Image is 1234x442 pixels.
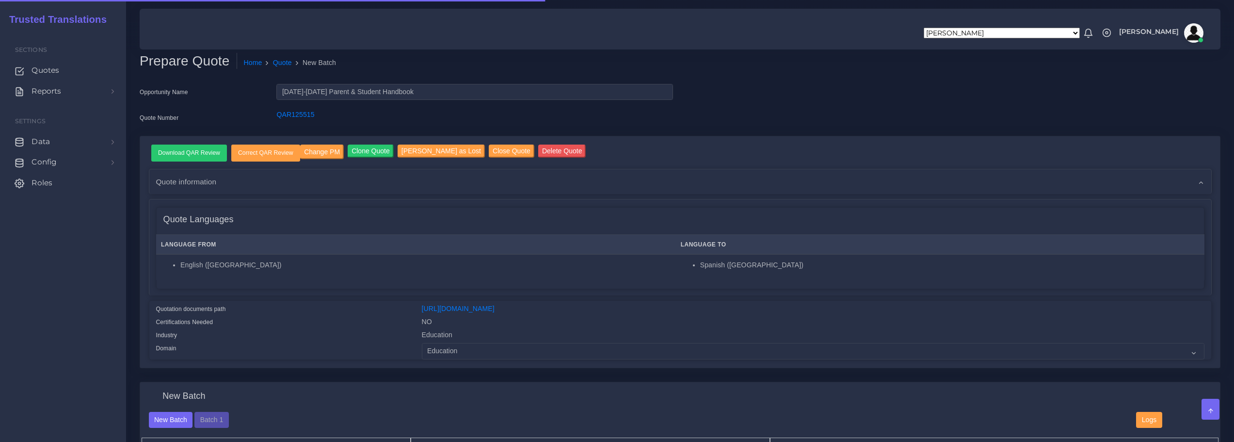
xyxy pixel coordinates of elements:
span: Logs [1142,416,1156,424]
a: Quotes [7,60,119,81]
div: NO [415,317,1212,330]
div: Quote information [149,169,1211,194]
h2: Trusted Translations [2,14,107,25]
label: Opportunity Name [140,88,188,97]
a: Batch 1 [194,415,228,423]
h2: Prepare Quote [140,53,237,69]
input: Delete Quote [538,145,586,158]
input: Change PM [300,145,344,159]
input: Close Quote [489,145,534,158]
a: New Batch [149,415,193,423]
a: Quote [273,58,292,68]
a: Reports [7,81,119,101]
span: [PERSON_NAME] [1119,28,1179,35]
a: Data [7,131,119,152]
th: Language From [156,235,676,255]
label: Certifications Needed [156,318,213,327]
label: Domain [156,344,176,353]
input: Clone Quote [348,145,394,158]
input: Correct QAR Review [232,145,300,161]
span: Quote information [156,176,217,187]
h4: Quote Languages [163,214,234,225]
label: Industry [156,331,177,340]
h4: New Batch [162,391,205,402]
li: Spanish ([GEOGRAPHIC_DATA]) [700,260,1199,270]
button: Batch 1 [194,412,228,428]
button: Logs [1136,412,1162,428]
div: Education [415,330,1212,343]
label: Quote Number [140,114,178,122]
li: New Batch [292,58,336,68]
input: [PERSON_NAME] as Lost [398,145,485,158]
a: Config [7,152,119,172]
span: Data [32,136,50,147]
img: avatar [1184,23,1203,43]
span: Config [32,157,57,167]
button: New Batch [149,412,193,428]
li: English ([GEOGRAPHIC_DATA]) [180,260,671,270]
span: Sections [15,46,47,53]
a: Roles [7,173,119,193]
a: QAR125515 [276,111,314,118]
input: Download QAR Review [152,145,227,161]
span: Roles [32,178,52,188]
a: Trusted Translations [2,12,107,28]
a: [PERSON_NAME]avatar [1114,23,1207,43]
label: Quotation documents path [156,305,226,313]
th: Language To [675,235,1204,255]
span: Settings [15,117,46,125]
span: Quotes [32,65,59,76]
span: Reports [32,86,61,97]
a: [URL][DOMAIN_NAME] [422,305,495,312]
a: Home [244,58,262,68]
